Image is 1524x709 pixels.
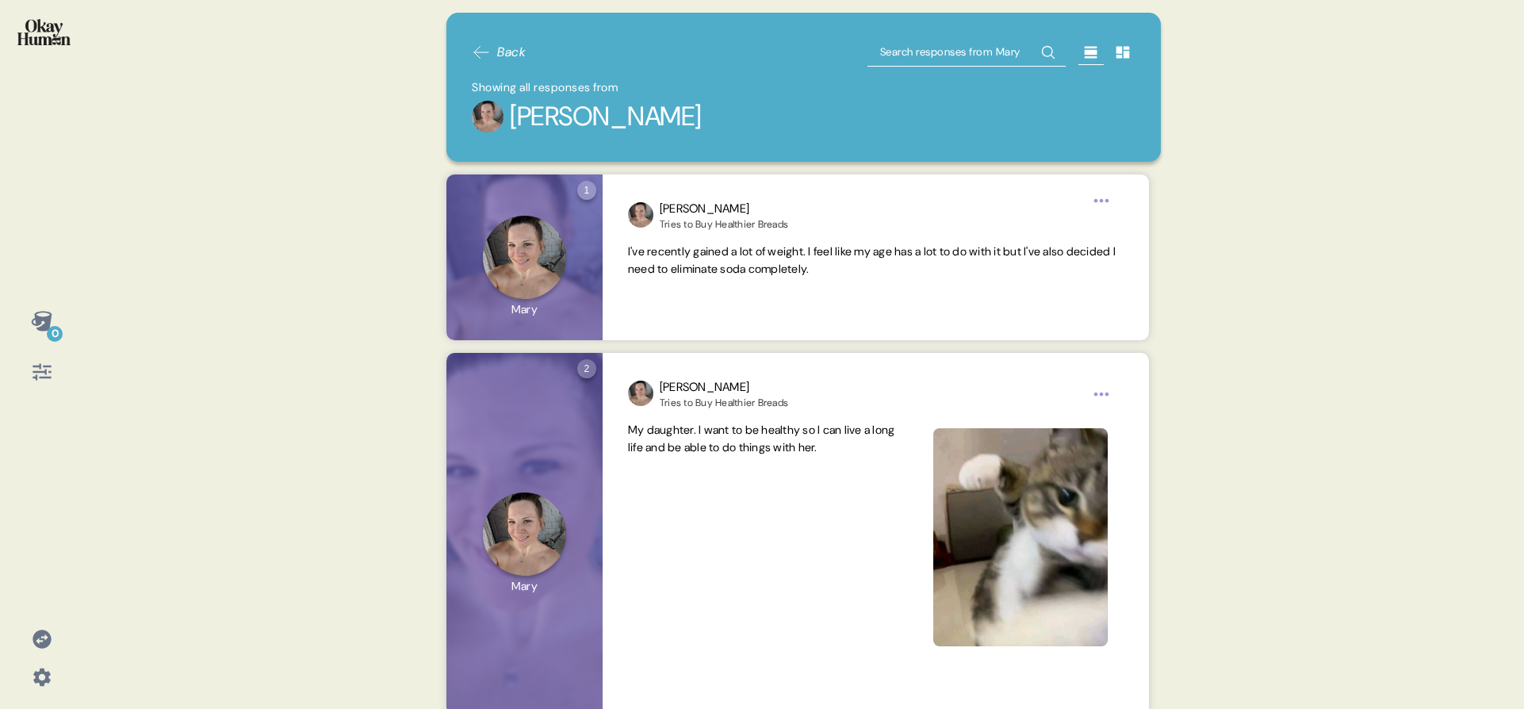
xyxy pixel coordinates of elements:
span: My daughter. I want to be healthy so I can live a long life and be able to do things with her. [628,423,895,454]
div: [PERSON_NAME] [510,97,702,136]
div: Tries to Buy Healthier Breads [660,218,788,231]
img: profilepic_24742744825363557.jpg [472,101,504,132]
div: 1 [577,181,596,200]
span: Back [497,43,526,62]
div: Tries to Buy Healthier Breads [660,397,788,409]
span: I've recently gained a lot of weight. I feel like my age has a lot to do with it but I've also de... [628,244,1116,276]
div: [PERSON_NAME] [660,378,788,397]
img: okayhuman.3b1b6348.png [17,19,71,45]
div: Showing all responses from [472,79,1135,97]
div: 0 [47,326,63,342]
div: [PERSON_NAME] [660,200,788,218]
img: User response [933,428,1108,646]
img: profilepic_24742744825363557.jpg [628,202,653,228]
input: Search responses from Mary [867,38,1066,67]
img: profilepic_24742744825363557.jpg [628,381,653,406]
div: 2 [577,359,596,378]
